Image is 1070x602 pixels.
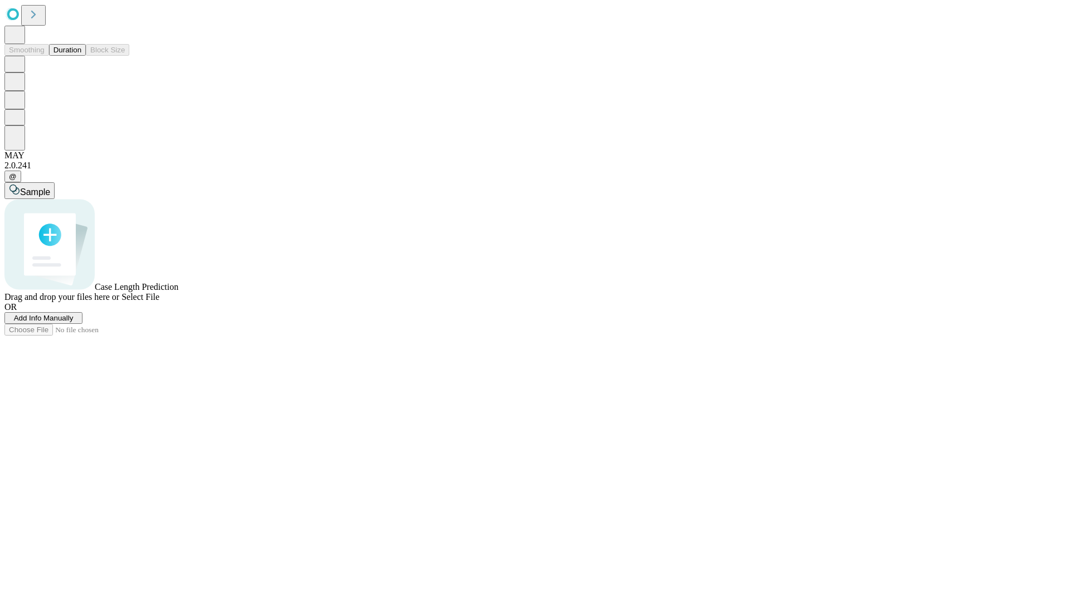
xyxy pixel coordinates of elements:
[4,161,1066,171] div: 2.0.241
[49,44,86,56] button: Duration
[14,314,74,322] span: Add Info Manually
[4,292,119,302] span: Drag and drop your files here or
[4,312,82,324] button: Add Info Manually
[95,282,178,292] span: Case Length Prediction
[4,44,49,56] button: Smoothing
[121,292,159,302] span: Select File
[4,182,55,199] button: Sample
[4,151,1066,161] div: MAY
[86,44,129,56] button: Block Size
[20,187,50,197] span: Sample
[9,172,17,181] span: @
[4,171,21,182] button: @
[4,302,17,312] span: OR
